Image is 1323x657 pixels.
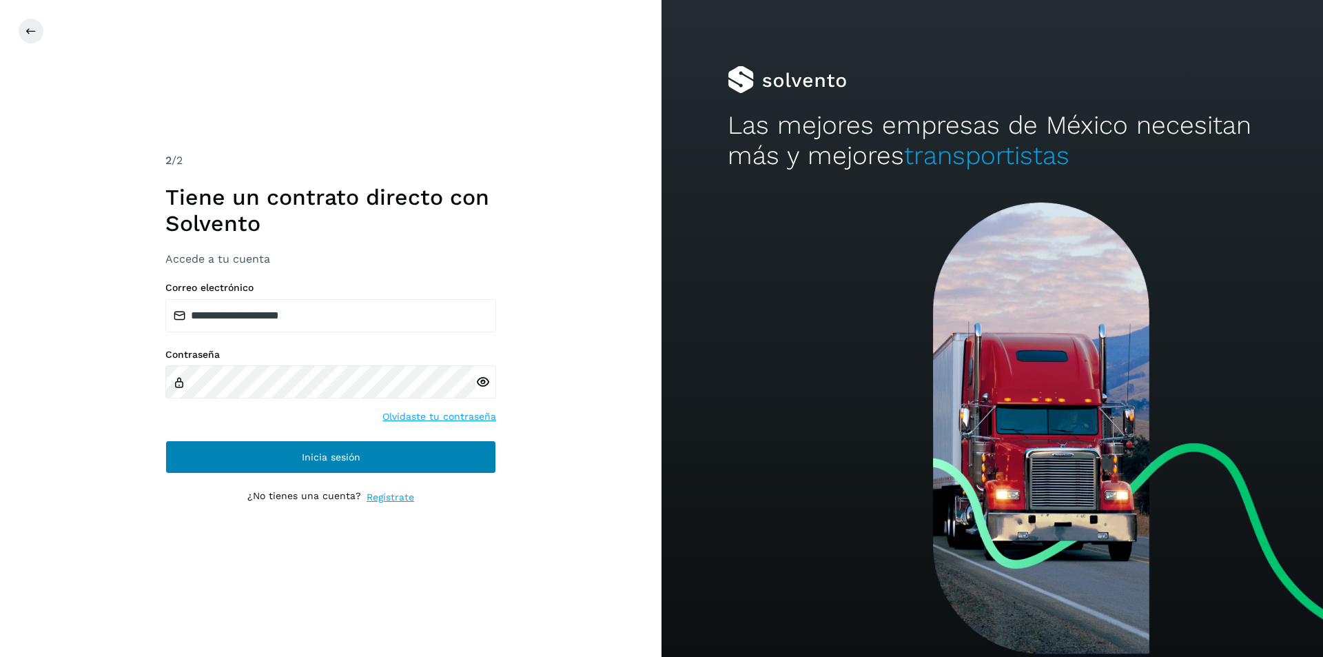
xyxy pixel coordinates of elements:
h1: Tiene un contrato directo con Solvento [165,184,496,237]
span: Inicia sesión [302,452,360,462]
div: /2 [165,152,496,169]
span: transportistas [904,141,1069,170]
p: ¿No tienes una cuenta? [247,490,361,505]
label: Contraseña [165,349,496,361]
label: Correo electrónico [165,282,496,294]
button: Inicia sesión [165,441,496,474]
a: Regístrate [367,490,414,505]
a: Olvidaste tu contraseña [382,410,496,424]
h2: Las mejores empresas de México necesitan más y mejores [728,110,1257,172]
span: 2 [165,154,172,167]
h3: Accede a tu cuenta [165,252,496,265]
